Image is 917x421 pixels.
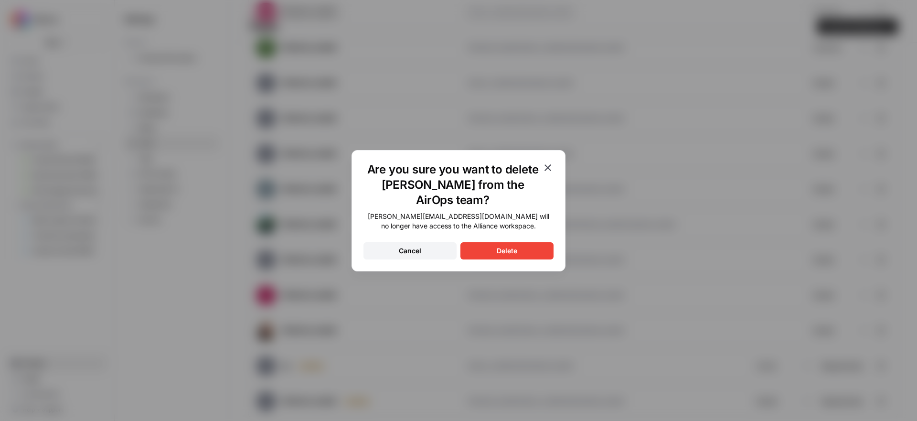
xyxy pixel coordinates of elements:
[363,212,554,231] div: [PERSON_NAME][EMAIL_ADDRESS][DOMAIN_NAME] will no longer have access to the Alliance workspace.
[460,242,554,259] button: Delete
[497,246,517,256] div: Delete
[363,242,457,259] button: Cancel
[399,246,421,256] div: Cancel
[363,162,542,208] h1: Are you sure you want to delete [PERSON_NAME] from the AirOps team?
